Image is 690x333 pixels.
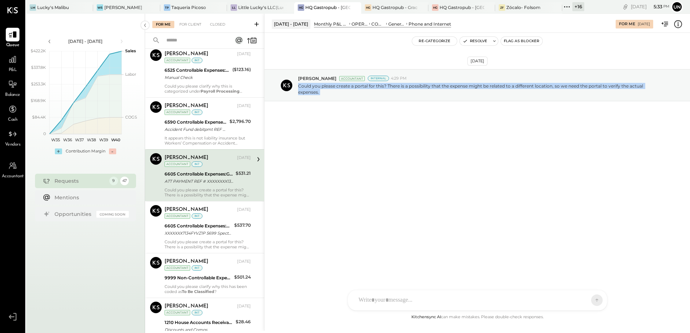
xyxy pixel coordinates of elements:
[109,148,116,154] div: -
[368,76,389,81] div: Internal
[165,206,208,213] div: [PERSON_NAME]
[125,115,137,120] text: COGS
[54,177,106,185] div: Requests
[111,137,120,142] text: W40
[120,177,129,185] div: 47
[165,258,208,265] div: [PERSON_NAME]
[109,177,118,185] div: 9
[54,194,125,201] div: Mentions
[165,178,233,185] div: ATT PAYMENT REF # XXXXXXXX1315813 ATT XXXXXX1004PAYMENT PPD535046001EPAYX HQ GASTROPUB ONE LLC RE...
[165,102,208,110] div: [PERSON_NAME]
[432,4,438,11] div: HG
[165,303,208,310] div: [PERSON_NAME]
[0,77,25,98] a: Balance
[30,4,36,11] div: LM
[165,239,251,249] div: Could you please create a portal for this? There is a possibility that the expense might be relat...
[192,213,202,219] div: int
[125,48,136,53] text: Sales
[8,117,17,123] span: Cash
[75,137,84,142] text: W37
[31,81,46,86] text: $253.3K
[5,92,20,98] span: Balance
[9,67,17,74] span: P&L
[165,187,251,197] div: Could you please create a portal for this? There is a possibility that the expense might be relat...
[230,118,251,125] div: $2,796.70
[298,75,336,81] span: [PERSON_NAME]
[63,137,72,142] text: W36
[619,21,635,27] div: For Me
[231,4,237,11] div: LL
[0,127,25,148] a: Vendors
[66,148,105,154] div: Contribution Margin
[272,19,310,28] div: [DATE] - [DATE]
[165,67,230,74] div: 6525 Controllable Expenses:General & Administrative Expenses:Payroll Processing Fees
[165,310,190,315] div: Accountant
[125,72,136,77] text: Labor
[165,89,242,99] strong: Payroll Processing Fees
[232,66,251,73] div: ($123.16)
[371,21,385,27] div: CONTROLLABLE EXPENSES
[54,210,93,218] div: Opportunities
[206,21,229,28] div: Closed
[237,303,251,309] div: [DATE]
[165,230,232,237] div: XXXXXXX7134FYVZ1P 5699 Spectrum [PHONE_NUMBER] MO 0931
[182,289,214,294] strong: To Be Classified
[388,21,405,27] div: General & Administrative Expenses
[298,4,304,11] div: HG
[236,170,251,177] div: $531.21
[5,142,21,148] span: Vendors
[501,37,542,45] button: Flag as Blocker
[631,3,669,10] div: [DATE]
[237,103,251,109] div: [DATE]
[165,84,251,94] div: Could you please clarify why this is categorized under ? Is this applicable to payroll service pr...
[97,4,103,11] div: WS
[440,4,485,10] div: HQ Gastropub - [GEOGRAPHIC_DATA]
[467,57,488,66] div: [DATE]
[165,119,227,126] div: 6590 Controllable Expenses:General & Administrative Expenses:Liability Insurance
[6,42,19,49] span: Queue
[238,4,283,10] div: Little Lucky's LLC(Lucky's Soho)
[165,284,251,294] div: Could you please clarify why this has been coded as ?
[165,126,227,133] div: Accident Fund debitpmt REF # XXXXXXXX4649605 Accident Fund F800146791debitpmt WEB#449078956 HQ GA...
[165,265,190,271] div: Accountant
[499,4,505,11] div: ZF
[192,310,202,315] div: int
[87,137,96,142] text: W38
[165,136,251,146] div: It appears this is not liability insurance but Workers’ Compensation or Accident Insurance. This ...
[2,173,24,180] span: Accountant
[0,159,25,180] a: Accountant
[51,137,60,142] text: W35
[43,131,46,136] text: 0
[31,48,46,53] text: $422.2K
[237,207,251,213] div: [DATE]
[460,37,490,45] button: Resolve
[234,274,251,281] div: $501.24
[165,161,190,167] div: Accountant
[339,76,365,81] div: Accountant
[236,318,251,325] div: $28.46
[165,274,232,281] div: 9999 Non-Controllable Expenses:Other Income and Expenses:To Be Classified
[104,4,142,10] div: [PERSON_NAME]
[314,21,348,27] div: Monthly P&L Comparison
[372,4,418,10] div: HQ Gastropub - Graceland Speakeasy
[622,3,629,10] div: copy link
[237,51,251,57] div: [DATE]
[365,4,371,11] div: HG
[165,58,190,63] div: Accountant
[165,154,208,161] div: [PERSON_NAME]
[391,76,407,81] span: 4:29 PM
[32,115,46,120] text: $84.4K
[165,50,208,58] div: [PERSON_NAME]
[165,213,190,219] div: Accountant
[298,83,665,95] p: Could you please create a portal for this? There is a possibility that the expense might be relat...
[55,38,116,44] div: [DATE] - [DATE]
[234,222,251,229] div: $537.70
[0,53,25,74] a: P&L
[165,74,230,81] div: Manual Check
[96,211,129,218] div: Coming Soon
[37,4,69,10] div: Lucky's Malibu
[99,137,108,142] text: W39
[192,161,202,167] div: int
[31,98,46,103] text: $168.9K
[237,259,251,265] div: [DATE]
